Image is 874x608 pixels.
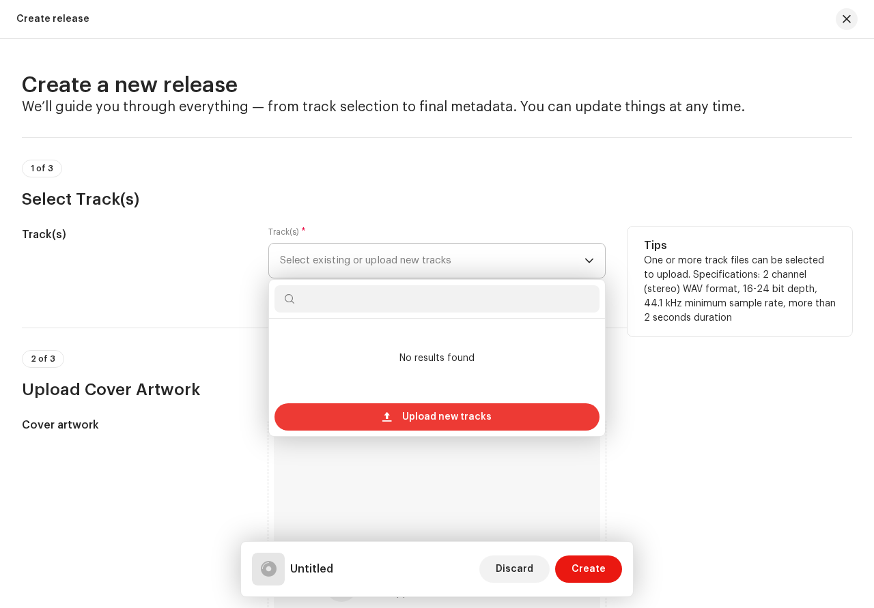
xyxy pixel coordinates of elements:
h5: Track(s) [22,227,246,243]
h5: Untitled [290,561,333,577]
h2: Create a new release [22,72,852,99]
button: Create [555,555,622,583]
h5: Cover artwork [22,417,246,433]
h3: Upload Cover Artwork [22,379,852,401]
h4: We’ll guide you through everything — from track selection to final metadata. You can update thing... [22,99,852,115]
label: Track(s) [268,227,306,237]
button: Discard [479,555,550,583]
span: Select existing or upload new tracks [280,244,584,278]
span: Discard [496,555,533,583]
h3: Select Track(s) [22,188,852,210]
span: Create [572,555,606,583]
p: One or more track files can be selected to upload. Specifications: 2 channel (stereo) WAV format,... [644,254,836,325]
li: No results found [274,324,600,392]
h5: Tips [644,237,836,254]
div: dropdown trigger [584,244,594,278]
span: Upload new tracks [402,403,492,431]
ul: Option List [269,319,605,398]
